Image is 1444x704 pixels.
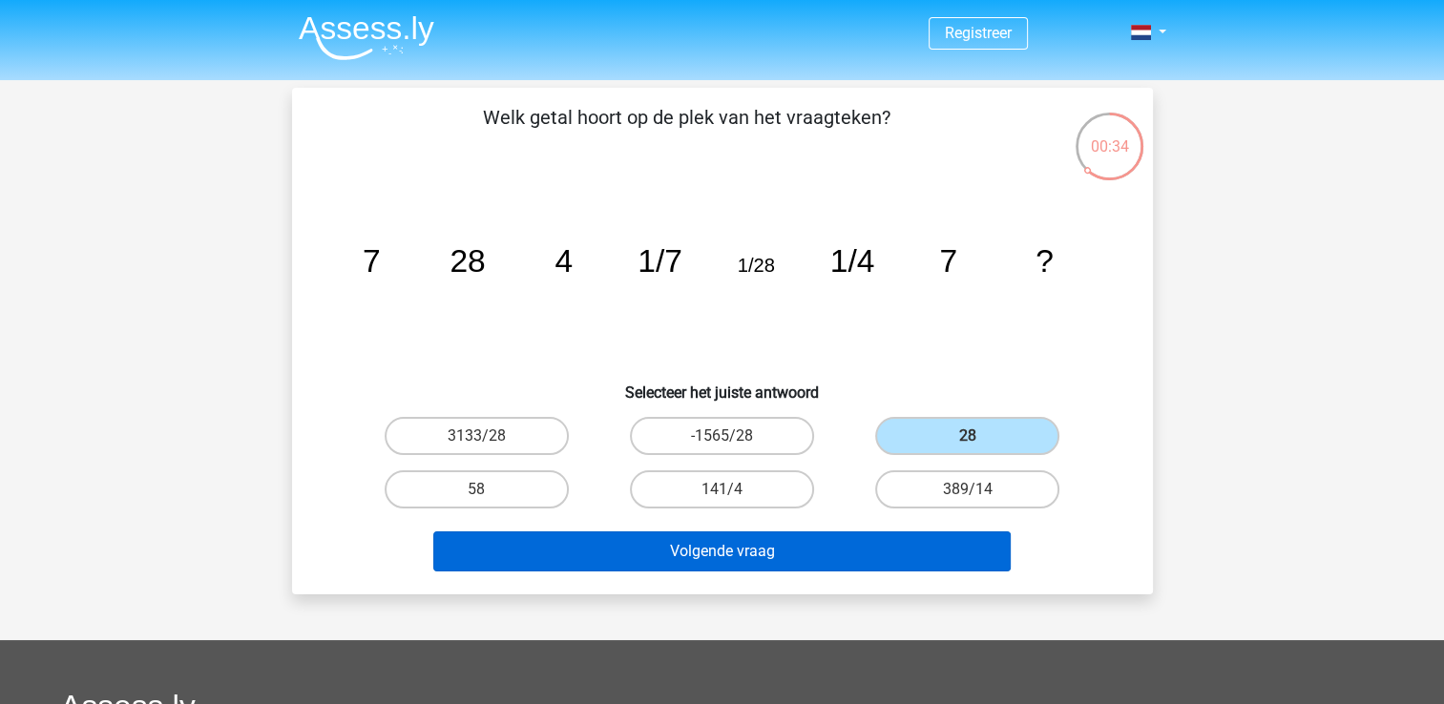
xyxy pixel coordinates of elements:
tspan: ? [1036,243,1054,279]
p: Welk getal hoort op de plek van het vraagteken? [323,103,1051,160]
label: 141/4 [630,470,814,508]
tspan: 1/28 [737,255,774,276]
label: 389/14 [875,470,1059,508]
tspan: 28 [450,243,485,279]
tspan: 1/4 [829,243,874,279]
button: Volgende vraag [433,531,1011,571]
tspan: 7 [939,243,957,279]
a: Registreer [945,24,1012,42]
img: Assessly [299,15,434,60]
h6: Selecteer het juiste antwoord [323,368,1122,402]
label: 3133/28 [385,417,569,455]
label: -1565/28 [630,417,814,455]
label: 28 [875,417,1059,455]
tspan: 7 [362,243,380,279]
div: 00:34 [1074,111,1145,158]
tspan: 4 [555,243,573,279]
label: 58 [385,470,569,508]
tspan: 1/7 [638,243,682,279]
